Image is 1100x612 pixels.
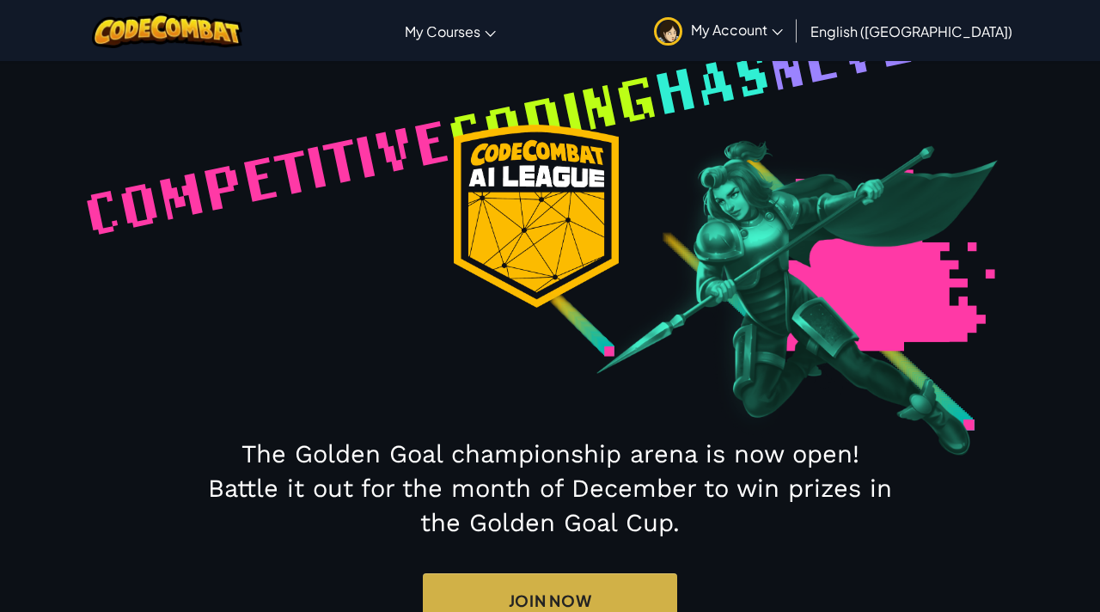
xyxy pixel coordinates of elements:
img: CodeCombat logo [92,13,242,48]
span: My Courses [405,22,480,40]
span: coding [441,57,663,175]
span: Competitive [76,101,456,253]
img: avatar [654,17,682,46]
a: English ([GEOGRAPHIC_DATA]) [802,8,1021,54]
a: My Account [645,3,791,58]
span: The Golden Goal championship arena is now open! Battle it out for the month of December to win pr... [208,439,892,537]
span: has [648,32,778,131]
span: My Account [691,21,783,39]
a: My Courses [396,8,504,54]
span: English ([GEOGRAPHIC_DATA]) [810,22,1012,40]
